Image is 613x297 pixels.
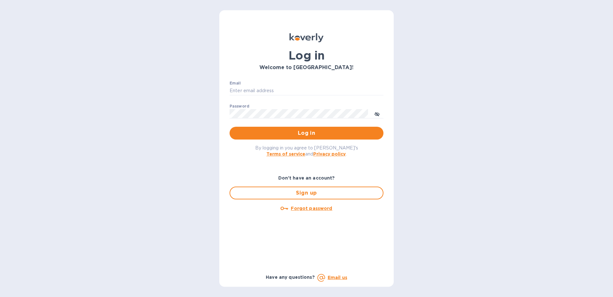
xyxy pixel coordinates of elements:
[266,151,305,157] a: Terms of service
[230,104,249,108] label: Password
[235,129,378,137] span: Log in
[235,189,378,197] span: Sign up
[230,187,383,199] button: Sign up
[255,145,358,157] span: By logging in you agree to [PERSON_NAME]'s and .
[328,275,347,280] a: Email us
[230,49,383,62] h1: Log in
[371,107,383,120] button: toggle password visibility
[291,206,332,211] u: Forgot password
[313,151,346,157] a: Privacy policy
[290,33,323,42] img: Koverly
[266,275,315,280] b: Have any questions?
[230,86,383,96] input: Enter email address
[230,65,383,71] h3: Welcome to [GEOGRAPHIC_DATA]!
[230,81,241,85] label: Email
[278,175,335,181] b: Don't have an account?
[230,127,383,140] button: Log in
